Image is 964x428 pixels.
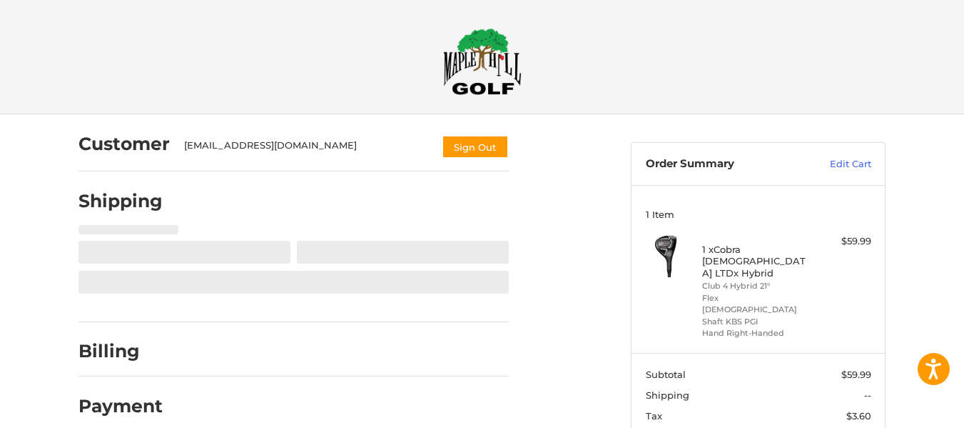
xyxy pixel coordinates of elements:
[646,369,686,380] span: Subtotal
[646,209,871,220] h3: 1 Item
[799,157,871,171] a: Edit Cart
[442,135,509,159] button: Sign Out
[702,280,811,292] li: Club 4 Hybrid 21°
[78,395,163,417] h2: Payment
[184,139,428,159] div: [EMAIL_ADDRESS][DOMAIN_NAME]
[443,28,522,95] img: Maple Hill Golf
[815,234,871,249] div: $59.99
[702,244,811,279] h4: 1 x Cobra [DEMOGRAPHIC_DATA] LTDx Hybrid
[646,410,662,422] span: Tax
[702,327,811,339] li: Hand Right-Handed
[841,369,871,380] span: $59.99
[702,292,811,316] li: Flex [DEMOGRAPHIC_DATA]
[702,316,811,328] li: Shaft KBS PGI
[78,190,163,212] h2: Shipping
[646,389,689,401] span: Shipping
[78,340,162,362] h2: Billing
[78,133,170,155] h2: Customer
[846,410,871,422] span: $3.60
[864,389,871,401] span: --
[646,157,799,171] h3: Order Summary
